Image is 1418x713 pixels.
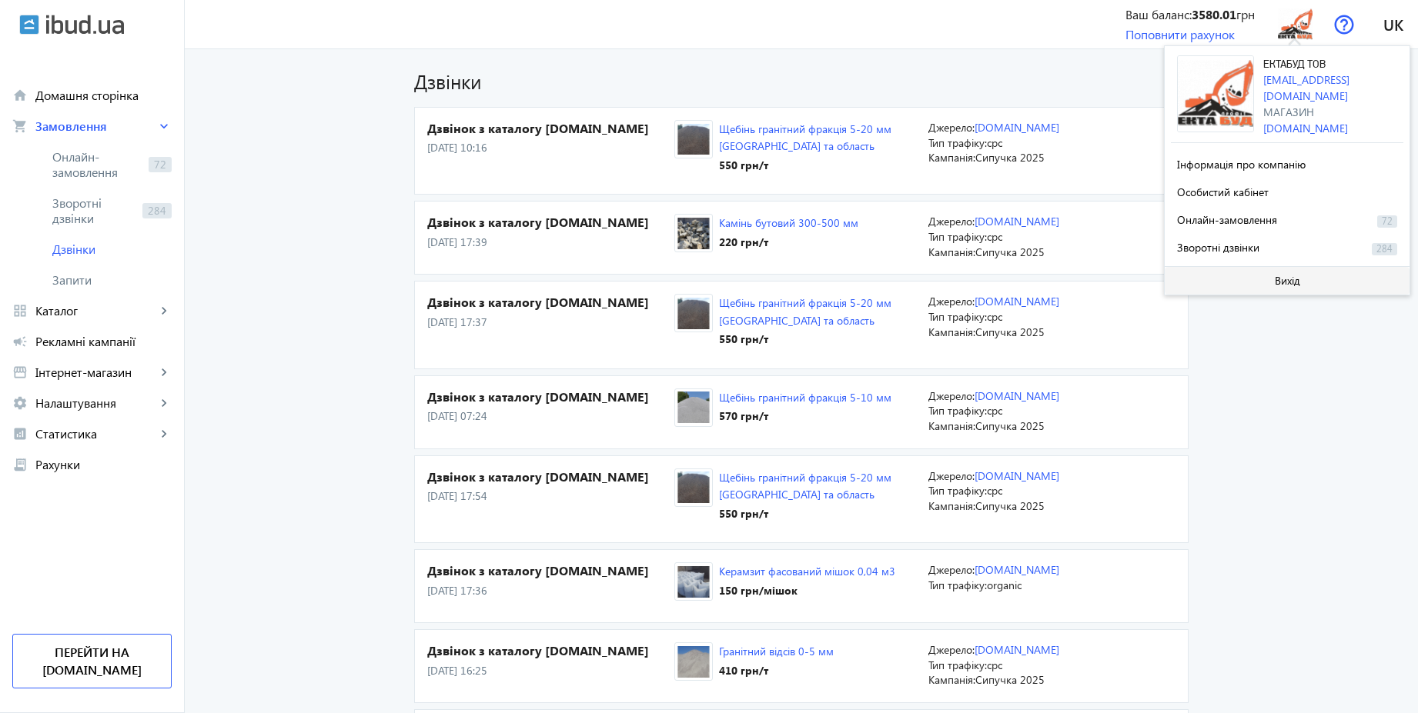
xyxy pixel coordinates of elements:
span: Кампанія: [928,325,975,339]
a: Щебінь гранітний фракція 5-20 мм [GEOGRAPHIC_DATA] та область [719,295,891,327]
mat-icon: shopping_cart [12,118,28,134]
h4: Дзвінок з каталогу [DOMAIN_NAME] [427,388,674,405]
a: [DOMAIN_NAME] [975,214,1059,228]
b: 3580.01 [1192,6,1236,22]
h1: Дзвінки [414,68,1189,95]
p: [DATE] 17:54 [427,488,674,504]
span: ЕКТАБУД ТОВ [1263,59,1326,70]
span: Статистика [35,426,156,441]
span: cpc [987,135,1002,150]
a: [DOMAIN_NAME] [975,388,1059,403]
h4: Дзвінок з каталогу [DOMAIN_NAME] [427,294,674,311]
span: Інтернет-магазин [35,365,156,380]
a: [DOMAIN_NAME] [975,468,1059,483]
h4: Дзвінок з каталогу [DOMAIN_NAME] [427,562,674,579]
a: [DOMAIN_NAME] [1263,121,1348,135]
img: help.svg [1334,15,1354,35]
img: 17861653b690f2c3eb9404330082056-fe71065edb.jpg [675,646,712,678]
span: cpc [987,483,1002,498]
img: 1626064dc7ed535baf7681978096638-07c6f09a6b.jpg [675,391,712,423]
span: Особистий кабінет [1177,185,1269,199]
img: 144156511570ab53411436101418115-64d532ed1f.jpg [675,298,712,329]
div: 220 грн /т [719,235,858,250]
span: Джерело: [928,562,975,577]
span: uk [1383,15,1403,34]
a: Гранітний відсів 0-5 мм [719,644,834,658]
button: Зворотні дзвінки284 [1171,232,1403,260]
img: 144156511570ab53411436101418115-64d532ed1f.jpg [675,124,712,155]
a: [DOMAIN_NAME] [975,562,1059,577]
span: Кампанія: [928,418,975,433]
span: Сипучка 2025 [975,245,1045,259]
div: 150 грн /мішок [719,583,895,598]
mat-icon: storefront [12,365,28,380]
span: Дзвінки [52,242,172,257]
span: Рахунки [35,457,172,472]
h4: Дзвінок з каталогу [DOMAIN_NAME] [427,120,674,137]
span: Джерело: [928,468,975,483]
a: Щебінь гранітний фракція 5-10 мм [719,390,891,405]
span: Налаштування [35,395,156,411]
p: [DATE] 07:24 [427,408,674,424]
button: Онлайн-замовлення72 [1171,205,1403,232]
span: cpc [987,658,1002,672]
span: Кампанія: [928,498,975,513]
a: Щебінь гранітний фракція 5-20 мм [GEOGRAPHIC_DATA] та область [719,470,891,501]
span: cpc [987,309,1002,324]
span: 72 [149,157,172,172]
img: 2122267f517b298cc96635615662424-19fd067072.jpg [675,566,712,598]
mat-icon: home [12,88,28,103]
span: Вихід [1275,275,1300,287]
span: Тип трафіку: [928,229,987,244]
mat-icon: keyboard_arrow_right [156,426,172,441]
img: 144156511570ab53411436101418115-64d532ed1f.jpg [675,471,712,503]
div: 550 грн /т [719,332,916,347]
a: Керамзит фасований мішок 0,04 м3 [719,564,895,578]
mat-icon: keyboard_arrow_right [156,118,172,134]
button: Вихід [1165,267,1410,295]
span: cpc [987,403,1002,418]
div: Магазин [1263,104,1403,120]
div: Ваш баланс: грн [1125,6,1255,23]
p: [DATE] 17:39 [427,235,674,250]
span: Кампанія: [928,245,975,259]
span: 72 [1377,215,1397,228]
button: Інформація про компанію [1171,149,1403,177]
span: Тип трафіку: [928,658,987,672]
a: [DOMAIN_NAME] [975,120,1059,135]
img: 5eaad1f404e532167-15882531713-logo.png [1177,55,1254,132]
h4: Дзвінок з каталогу [DOMAIN_NAME] [427,214,674,231]
div: 550 грн /т [719,158,916,173]
span: Онлайн-замовлення [1177,212,1277,227]
p: [DATE] 10:16 [427,140,674,155]
a: Поповнити рахунок [1125,26,1235,42]
mat-icon: keyboard_arrow_right [156,365,172,380]
span: Джерело: [928,642,975,657]
span: Кампанія: [928,150,975,165]
span: Джерело: [928,388,975,403]
span: cpc [987,229,1002,244]
span: Замовлення [35,118,156,134]
mat-icon: receipt_long [12,457,28,472]
span: Сипучка 2025 [975,325,1045,339]
mat-icon: analytics [12,426,28,441]
span: Джерело: [928,120,975,135]
span: Кампанія: [928,672,975,687]
a: [DOMAIN_NAME] [975,294,1059,308]
span: Тип трафіку: [928,483,987,498]
span: Сипучка 2025 [975,672,1045,687]
h4: Дзвінок з каталогу [DOMAIN_NAME] [427,642,674,659]
span: Сипучка 2025 [975,418,1045,433]
span: 284 [1372,243,1397,255]
p: [DATE] 17:36 [427,583,674,598]
div: 410 грн /т [719,663,834,678]
img: ibud.svg [19,15,39,35]
span: Каталог [35,303,156,318]
span: Запити [52,272,172,288]
a: Камінь бутовий 300-500 мм [719,215,858,230]
p: [DATE] 16:25 [427,663,674,678]
div: 550 грн /т [719,506,916,521]
span: Зворотні дзвінки [1177,240,1259,255]
span: Сипучка 2025 [975,498,1045,513]
img: ibud_text.svg [46,15,124,35]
